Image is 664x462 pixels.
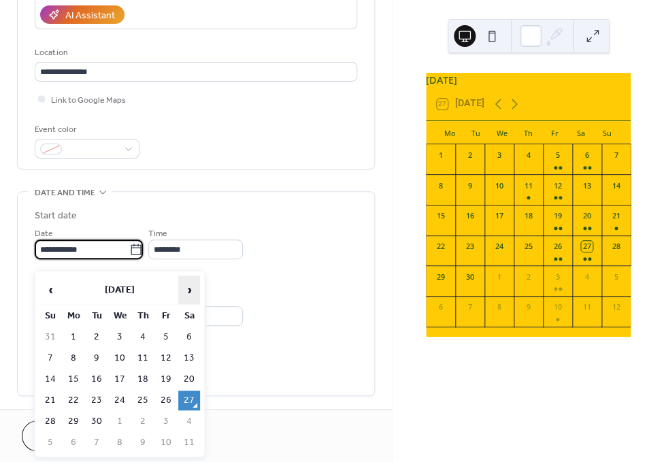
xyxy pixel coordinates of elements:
[109,327,131,347] td: 3
[39,327,61,347] td: 31
[464,301,475,312] div: 7
[86,391,107,410] td: 23
[493,180,504,191] div: 10
[552,180,563,191] div: 12
[522,180,533,191] div: 11
[63,276,177,305] th: [DATE]
[426,73,631,88] div: [DATE]
[493,301,504,312] div: 8
[581,271,592,282] div: 4
[39,369,61,389] td: 14
[22,420,105,451] button: Cancel
[178,391,200,410] td: 27
[464,241,475,252] div: 23
[63,412,84,431] td: 29
[552,301,563,312] div: 10
[464,271,475,282] div: 30
[109,433,131,452] td: 8
[581,150,592,161] div: 6
[581,180,592,191] div: 13
[552,210,563,221] div: 19
[132,412,154,431] td: 2
[51,93,126,108] span: Link to Google Maps
[132,327,154,347] td: 4
[132,369,154,389] td: 18
[132,433,154,452] td: 9
[109,369,131,389] td: 17
[493,150,504,161] div: 3
[610,241,621,252] div: 28
[155,327,177,347] td: 5
[435,301,446,312] div: 6
[610,180,621,191] div: 14
[132,348,154,368] td: 11
[435,180,446,191] div: 8
[39,348,61,368] td: 7
[86,433,107,452] td: 7
[39,306,61,326] th: Su
[464,150,475,161] div: 2
[522,150,533,161] div: 4
[178,327,200,347] td: 6
[567,121,593,144] div: Sa
[63,433,84,452] td: 6
[464,210,475,221] div: 16
[40,276,61,303] span: ‹
[515,121,541,144] div: Th
[552,150,563,161] div: 5
[86,412,107,431] td: 30
[132,306,154,326] th: Th
[155,369,177,389] td: 19
[155,306,177,326] th: Fr
[493,271,504,282] div: 1
[610,150,621,161] div: 7
[39,433,61,452] td: 5
[522,271,533,282] div: 2
[552,271,563,282] div: 3
[35,46,354,60] div: Location
[463,121,488,144] div: Tu
[109,306,131,326] th: We
[178,306,200,326] th: Sa
[65,9,115,23] div: AI Assistant
[581,301,592,312] div: 11
[155,348,177,368] td: 12
[86,327,107,347] td: 2
[437,121,463,144] div: Mo
[493,210,504,221] div: 17
[63,348,84,368] td: 8
[489,121,515,144] div: We
[493,241,504,252] div: 24
[522,301,533,312] div: 9
[39,391,61,410] td: 21
[109,391,131,410] td: 24
[39,412,61,431] td: 28
[35,122,137,137] div: Event color
[435,271,446,282] div: 29
[581,210,592,221] div: 20
[155,391,177,410] td: 26
[109,348,131,368] td: 10
[610,301,621,312] div: 12
[435,241,446,252] div: 22
[155,433,177,452] td: 10
[35,186,95,200] span: Date and time
[610,271,621,282] div: 5
[132,391,154,410] td: 25
[86,306,107,326] th: Tu
[552,241,563,252] div: 26
[581,241,592,252] div: 27
[63,306,84,326] th: Mo
[63,369,84,389] td: 15
[63,391,84,410] td: 22
[464,180,475,191] div: 9
[35,227,53,241] span: Date
[35,209,77,223] div: Start date
[594,121,620,144] div: Su
[86,348,107,368] td: 9
[178,412,200,431] td: 4
[435,150,446,161] div: 1
[178,348,200,368] td: 13
[179,276,199,303] span: ›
